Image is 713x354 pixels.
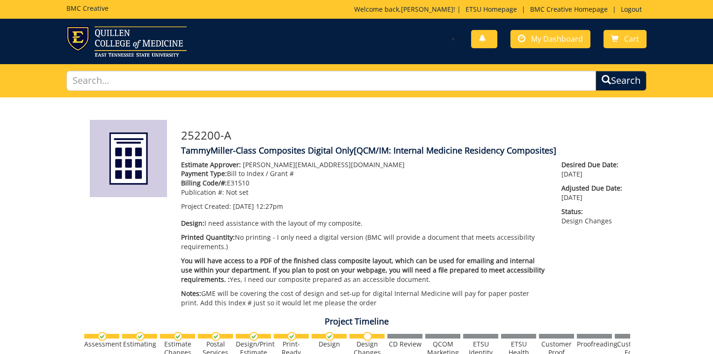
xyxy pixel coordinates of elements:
div: Proofreading [577,340,612,348]
a: Cart [604,30,647,48]
a: [PERSON_NAME] [401,5,453,14]
span: You will have access to a PDF of the finished class composite layout, which can be used for email... [181,256,545,284]
p: [DATE] [561,160,623,179]
a: BMC Creative Homepage [525,5,612,14]
a: Logout [616,5,647,14]
img: Product featured image [90,120,167,197]
img: checkmark [325,332,334,341]
h4: TammyMiller-Class Composites Digital Only [181,146,623,155]
div: Design [312,340,347,348]
h5: BMC Creative [66,5,109,12]
img: checkmark [249,332,258,341]
span: Adjusted Due Date: [561,184,623,193]
a: ETSU Homepage [461,5,522,14]
span: Status: [561,207,623,216]
span: Publication #: [181,188,224,197]
img: no [363,332,372,341]
span: Estimate Approver: [181,160,241,169]
p: Bill to Index / Grant # [181,169,547,178]
p: I need assistance with the layout of my composite. [181,219,547,228]
h3: 252200-A [181,129,623,141]
img: checkmark [136,332,145,341]
img: checkmark [174,332,182,341]
span: Project Created: [181,202,231,211]
span: [DATE] 12:27pm [233,202,283,211]
p: GME will be covering the cost of design and set-up for digital Internal Medicine will pay for pap... [181,289,547,308]
p: [DATE] [561,184,623,202]
span: [QCM/IM: Internal Medicine Residency Composites] [354,145,556,156]
span: Cart [624,34,639,44]
img: checkmark [287,332,296,341]
span: Not set [226,188,248,197]
span: My Dashboard [531,34,583,44]
button: Search [596,71,647,91]
p: Yes, I need our composite prepared as an accessible document. [181,256,547,284]
span: Notes: [181,289,201,298]
a: My Dashboard [510,30,590,48]
img: ETSU logo [66,26,187,57]
p: No printing - I only need a digital version (BMC will provide a document that meets accessibility... [181,233,547,251]
span: Payment Type: [181,169,227,178]
span: Desired Due Date: [561,160,623,170]
p: Design Changes [561,207,623,226]
div: Assessment [84,340,119,348]
img: checkmark [98,332,107,341]
img: checkmark [211,332,220,341]
p: E31510 [181,178,547,188]
p: [PERSON_NAME][EMAIL_ADDRESS][DOMAIN_NAME] [181,160,547,170]
div: CD Review [387,340,422,348]
span: Billing Code/#: [181,178,227,187]
span: Printed Quantity: [181,233,235,242]
input: Search... [66,71,596,91]
p: Welcome back, ! | | | [354,5,647,14]
div: Estimating [122,340,157,348]
span: Design: [181,219,204,228]
h4: Project Timeline [83,317,630,326]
